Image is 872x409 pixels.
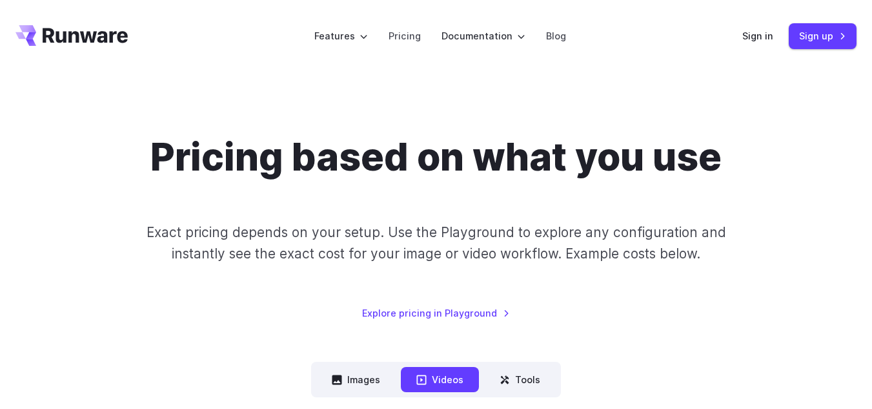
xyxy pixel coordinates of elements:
a: Pricing [389,28,421,43]
h1: Pricing based on what you use [150,134,722,180]
label: Features [314,28,368,43]
a: Explore pricing in Playground [362,306,510,320]
button: Tools [484,367,556,392]
a: Sign up [789,23,857,48]
button: Images [316,367,396,392]
button: Videos [401,367,479,392]
label: Documentation [441,28,525,43]
a: Blog [546,28,566,43]
p: Exact pricing depends on your setup. Use the Playground to explore any configuration and instantl... [141,222,730,265]
a: Go to / [15,25,128,46]
a: Sign in [742,28,773,43]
